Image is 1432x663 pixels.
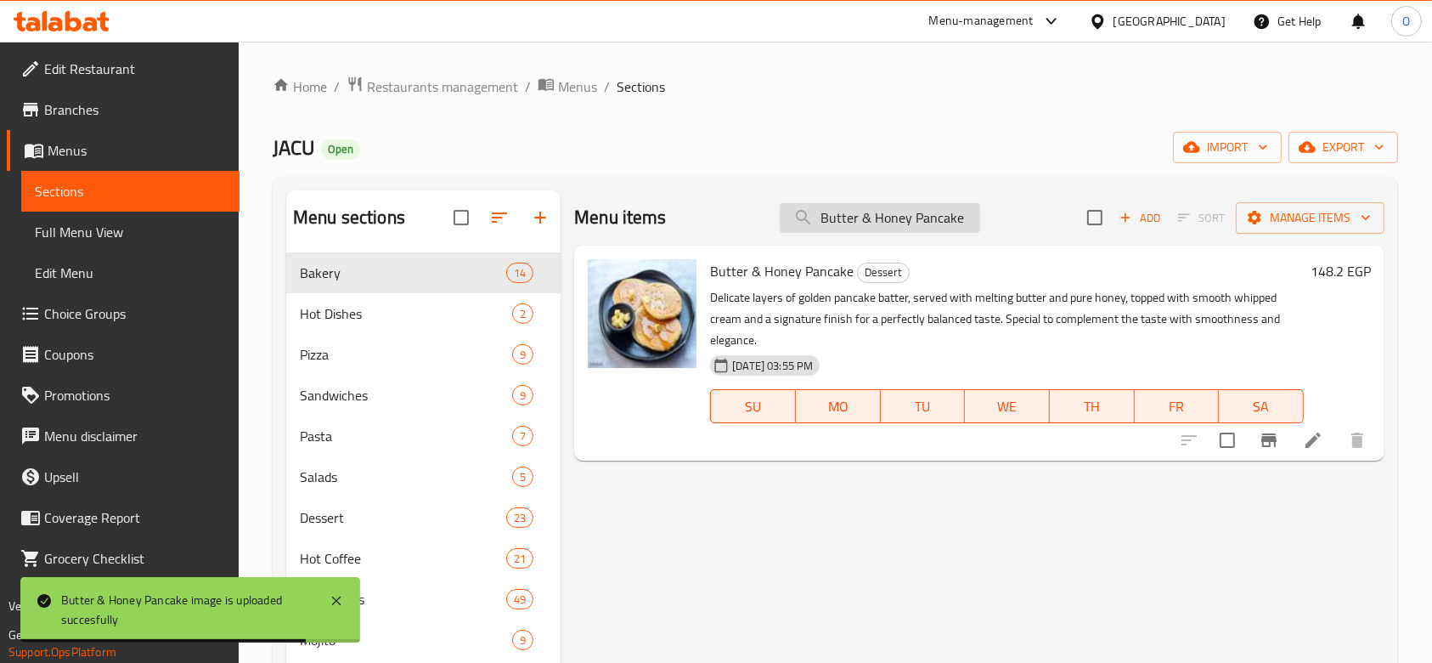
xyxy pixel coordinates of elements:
div: Salads5 [286,456,561,497]
span: Menus [558,76,597,97]
span: Pasta [300,426,512,446]
div: Dessert23 [286,497,561,538]
span: Mojito [300,630,512,650]
span: Restaurants management [367,76,518,97]
a: Coupons [7,334,240,375]
a: Support.OpsPlatform [8,641,116,663]
button: Add [1113,205,1167,231]
button: WE [965,389,1050,423]
span: WE [972,394,1043,419]
span: 9 [513,347,533,363]
div: items [506,263,533,283]
span: Add [1117,208,1163,228]
span: FR [1142,394,1213,419]
div: Hot Dishes2 [286,293,561,334]
div: Sandwiches9 [286,375,561,416]
div: Open [321,139,360,160]
h6: 148.2 EGP [1311,259,1371,283]
input: search [780,203,980,233]
span: 5 [513,469,533,485]
span: Cold Drinks [300,589,506,609]
img: Butter & Honey Pancake [588,259,696,368]
button: export [1288,132,1398,163]
div: Mojito9 [286,620,561,660]
a: Grocery Checklist [7,538,240,579]
div: Menu-management [929,11,1034,31]
div: items [506,589,533,609]
a: Restaurants management [347,76,518,98]
h2: Menu items [574,205,667,230]
h2: Menu sections [293,205,405,230]
div: items [512,630,533,650]
span: Branches [44,99,226,120]
span: Bakery [300,263,506,283]
div: Pasta7 [286,416,561,456]
div: items [512,385,533,405]
span: [DATE] 03:55 PM [725,358,820,374]
span: Butter & Honey Pancake [710,258,854,284]
span: Hot Coffee [300,548,506,569]
span: Add item [1113,205,1167,231]
span: JACU [273,128,314,167]
span: Get support on: [8,624,87,646]
a: Home [273,76,327,97]
nav: breadcrumb [273,76,1398,98]
div: items [506,548,533,569]
span: export [1302,137,1384,158]
span: Edit Menu [35,263,226,283]
a: Edit menu item [1303,430,1323,450]
span: 21 [507,551,533,567]
button: import [1173,132,1282,163]
span: Manage items [1249,207,1371,229]
div: Pizza [300,344,512,365]
span: Menu disclaimer [44,426,226,446]
span: TH [1057,394,1128,419]
span: Sandwiches [300,385,512,405]
p: Delicate layers of golden pancake batter, served with melting butter and pure honey, topped with ... [710,287,1304,351]
button: TU [881,389,966,423]
li: / [604,76,610,97]
li: / [525,76,531,97]
div: [GEOGRAPHIC_DATA] [1113,12,1226,31]
span: Salads [300,467,512,487]
span: 9 [513,388,533,404]
span: Open [321,142,360,156]
a: Coverage Report [7,497,240,538]
li: / [334,76,340,97]
span: 9 [513,632,533,649]
button: FR [1135,389,1220,423]
a: Full Menu View [21,212,240,252]
a: Branches [7,89,240,130]
div: items [512,467,533,487]
a: Choice Groups [7,293,240,334]
button: delete [1337,420,1378,461]
a: Promotions [7,375,240,416]
span: MO [803,394,874,419]
span: Sections [617,76,665,97]
div: items [512,426,533,446]
span: Coupons [44,344,226,365]
span: Select to update [1209,422,1245,458]
span: O [1402,12,1410,31]
button: Add section [520,197,561,238]
div: Butter & Honey Pancake image is uploaded succesfully [61,591,313,629]
button: MO [796,389,881,423]
span: Menus [48,140,226,161]
span: Select section [1077,200,1113,235]
span: Hot Dishes [300,303,512,324]
span: Upsell [44,467,226,487]
span: 23 [507,510,533,526]
button: Branch-specific-item [1249,420,1289,461]
a: Menus [7,130,240,171]
div: Hot Coffee21 [286,538,561,579]
span: Dessert [300,507,506,528]
span: Sort sections [479,197,520,238]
